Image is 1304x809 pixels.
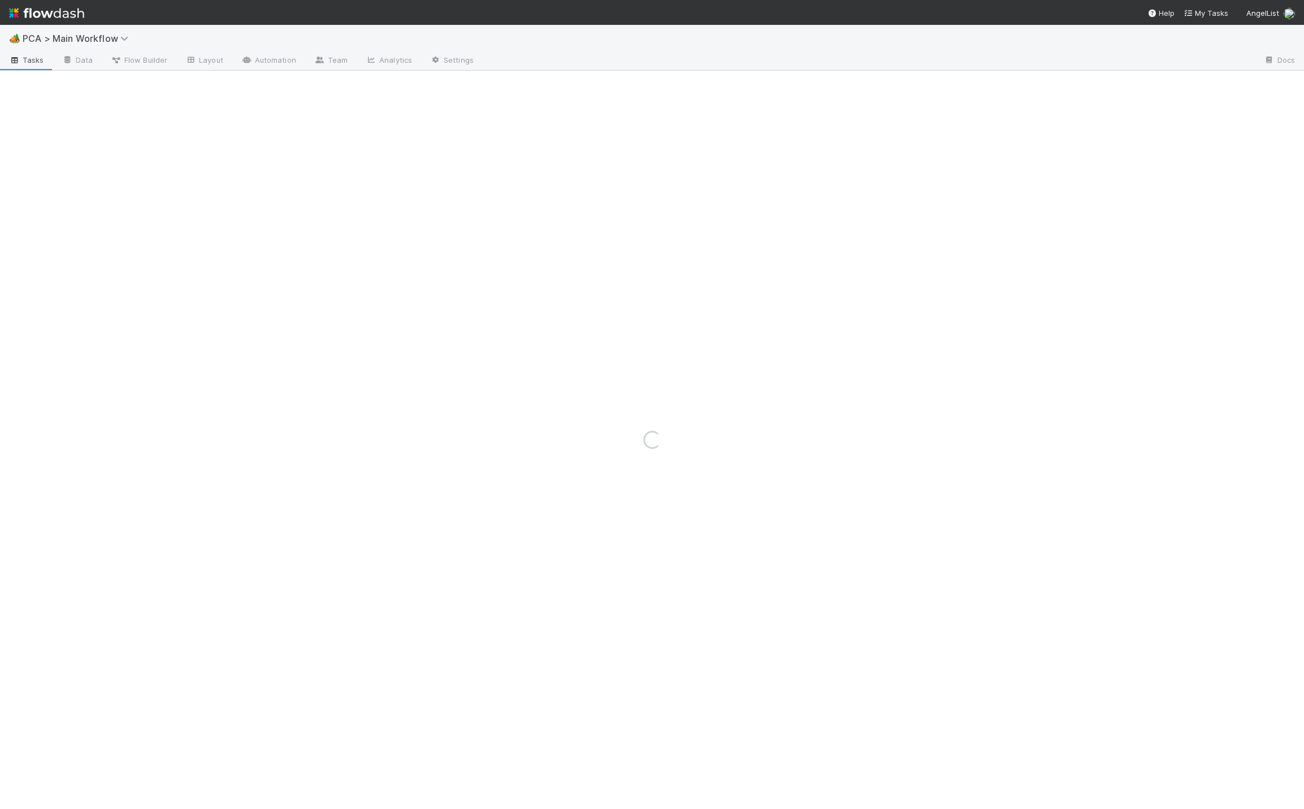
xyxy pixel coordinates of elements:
[176,52,232,70] a: Layout
[9,54,44,66] span: Tasks
[1255,52,1304,70] a: Docs
[1147,7,1175,19] div: Help
[357,52,421,70] a: Analytics
[102,52,176,70] a: Flow Builder
[1184,8,1228,18] span: My Tasks
[421,52,483,70] a: Settings
[1184,7,1228,19] a: My Tasks
[9,3,84,23] img: logo-inverted-e16ddd16eac7371096b0.svg
[23,33,134,44] span: PCA > Main Workflow
[232,52,305,70] a: Automation
[1284,8,1295,19] img: avatar_1c530150-f9f0-4fb8-9f5d-006d570d4582.png
[111,54,167,66] span: Flow Builder
[1246,8,1279,18] span: AngelList
[305,52,357,70] a: Team
[53,52,102,70] a: Data
[9,33,20,43] span: 🏕️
